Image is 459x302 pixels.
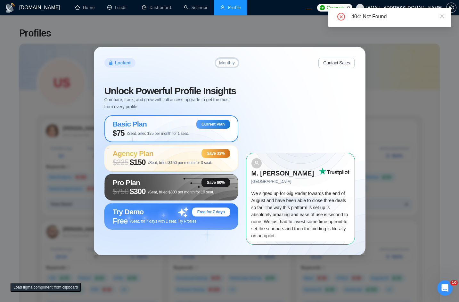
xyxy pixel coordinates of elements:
span: $ 750 [113,187,129,196]
strong: M. [PERSON_NAME] [251,170,314,177]
button: setting [446,3,456,13]
span: Profile [228,5,241,10]
span: Current Plan [201,122,225,127]
span: Free for 7 days [197,209,225,215]
span: /Seat, billed $150 per month for 3 seat. [148,160,212,165]
span: user [254,160,259,166]
span: close-circle [337,13,345,20]
span: $ 225 [113,158,129,167]
iframe: Intercom live chat [437,280,453,296]
button: Contact Sales [318,58,355,68]
a: searchScanner [184,5,208,10]
span: /Seat, billed $75 per month for 1 seat. [127,131,189,136]
span: $75 [113,129,125,138]
span: $300 [130,187,146,196]
a: messageLeads [107,5,129,10]
a: dashboardDashboard [142,5,171,10]
div: 404: Not Found [351,13,444,20]
span: Try Demo [113,208,144,216]
span: 0 [347,4,350,11]
button: Monthly [216,59,238,67]
span: Save 60% [207,180,225,185]
span: Connects: [327,4,346,11]
img: upwork-logo.png [320,5,325,10]
span: Agency Plan [113,149,153,158]
img: logo [5,3,15,13]
span: 10 [450,280,458,285]
span: setting [447,5,456,10]
span: user [358,5,362,10]
a: homeHome [75,5,94,10]
span: /Seat, for 7 days with 1 seat. Try Profiles [130,219,196,224]
span: We signed up for Gig Radar towards the end of August and have been able to close three deals so f... [251,191,348,238]
span: Save 33% [207,151,225,156]
span: Compare, track, and grow with full access upgrade to get the most from every profile. [104,96,238,110]
span: Pro Plan [113,178,140,187]
span: Unlock Insights [104,86,236,96]
span: close [440,14,444,19]
span: $150 [130,158,146,167]
span: user [220,5,225,10]
span: Free [113,216,128,225]
span: [GEOGRAPHIC_DATA] [251,179,319,185]
span: Monthly [219,61,235,65]
img: Trust Pilot [319,167,349,175]
span: /Seat, billed $300 per month for 10 seat. [148,190,214,194]
span: Basic Plan [113,120,147,128]
a: setting [446,5,456,10]
span: Powerful Profile [135,86,201,96]
span: Locked [115,59,131,66]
